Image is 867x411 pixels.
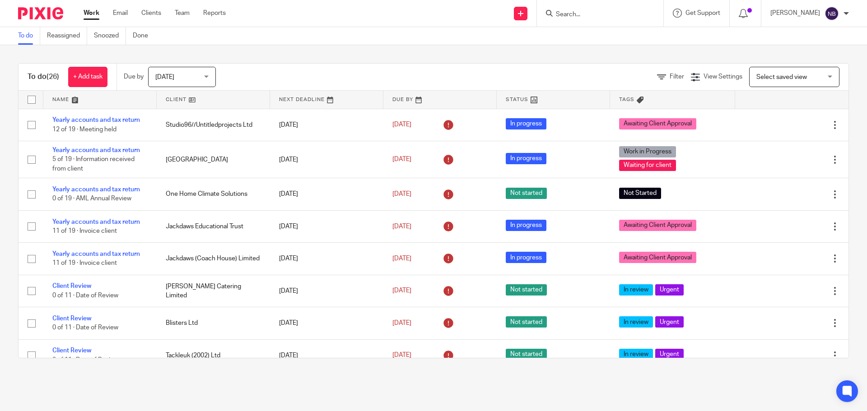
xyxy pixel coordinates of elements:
[133,27,155,45] a: Done
[270,210,383,242] td: [DATE]
[52,292,118,299] span: 0 of 11 · Date of Review
[270,243,383,275] td: [DATE]
[270,178,383,210] td: [DATE]
[68,67,107,87] a: + Add task
[392,223,411,230] span: [DATE]
[619,97,634,102] span: Tags
[655,316,684,328] span: Urgent
[270,339,383,371] td: [DATE]
[52,186,140,193] a: Yearly accounts and tax return
[506,349,547,360] span: Not started
[270,307,383,339] td: [DATE]
[392,352,411,359] span: [DATE]
[52,324,118,331] span: 0 of 11 · Date of Review
[52,315,91,322] a: Client Review
[392,320,411,326] span: [DATE]
[770,9,820,18] p: [PERSON_NAME]
[52,219,140,225] a: Yearly accounts and tax return
[52,157,135,172] span: 5 of 19 · Information received from client
[756,74,807,80] span: Select saved view
[157,141,270,178] td: [GEOGRAPHIC_DATA]
[157,307,270,339] td: Blisters Ltd
[52,283,91,289] a: Client Review
[392,156,411,162] span: [DATE]
[157,275,270,307] td: [PERSON_NAME] Catering Limited
[619,284,653,296] span: In review
[506,188,547,199] span: Not started
[52,147,140,153] a: Yearly accounts and tax return
[113,9,128,18] a: Email
[655,284,684,296] span: Urgent
[619,220,696,231] span: Awaiting Client Approval
[52,228,117,234] span: 11 of 19 · Invoice client
[270,275,383,307] td: [DATE]
[685,10,720,16] span: Get Support
[704,74,742,80] span: View Settings
[506,284,547,296] span: Not started
[124,72,144,81] p: Due by
[47,27,87,45] a: Reassigned
[619,160,676,171] span: Waiting for client
[619,188,661,199] span: Not Started
[52,347,91,354] a: Client Review
[392,122,411,128] span: [DATE]
[155,74,174,80] span: [DATE]
[825,6,839,21] img: svg%3E
[270,141,383,178] td: [DATE]
[506,220,546,231] span: In progress
[619,252,696,263] span: Awaiting Client Approval
[619,146,676,157] span: Work in Progress
[506,118,546,129] span: In progress
[157,210,270,242] td: Jackdaws Educational Trust
[52,260,117,267] span: 11 of 19 · Invoice client
[52,251,140,257] a: Yearly accounts and tax return
[270,109,383,141] td: [DATE]
[175,9,190,18] a: Team
[157,339,270,371] td: Tackleuk (2002) Ltd
[52,196,131,202] span: 0 of 19 · AML Annual Review
[392,288,411,294] span: [DATE]
[619,118,696,129] span: Awaiting Client Approval
[141,9,161,18] a: Clients
[52,357,118,363] span: 0 of 11 · Date of Review
[619,349,653,360] span: In review
[84,9,99,18] a: Work
[506,316,547,328] span: Not started
[655,349,684,360] span: Urgent
[28,72,59,82] h1: To do
[670,74,684,80] span: Filter
[18,27,40,45] a: To do
[157,109,270,141] td: Studio96//Untitledprojects Ltd
[52,126,117,133] span: 12 of 19 · Meeting held
[18,7,63,19] img: Pixie
[157,243,270,275] td: Jackdaws (Coach House) Limited
[47,73,59,80] span: (26)
[157,178,270,210] td: One Home Climate Solutions
[392,255,411,262] span: [DATE]
[94,27,126,45] a: Snoozed
[506,153,546,164] span: In progress
[52,117,140,123] a: Yearly accounts and tax return
[555,11,636,19] input: Search
[203,9,226,18] a: Reports
[506,252,546,263] span: In progress
[392,191,411,197] span: [DATE]
[619,316,653,328] span: In review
